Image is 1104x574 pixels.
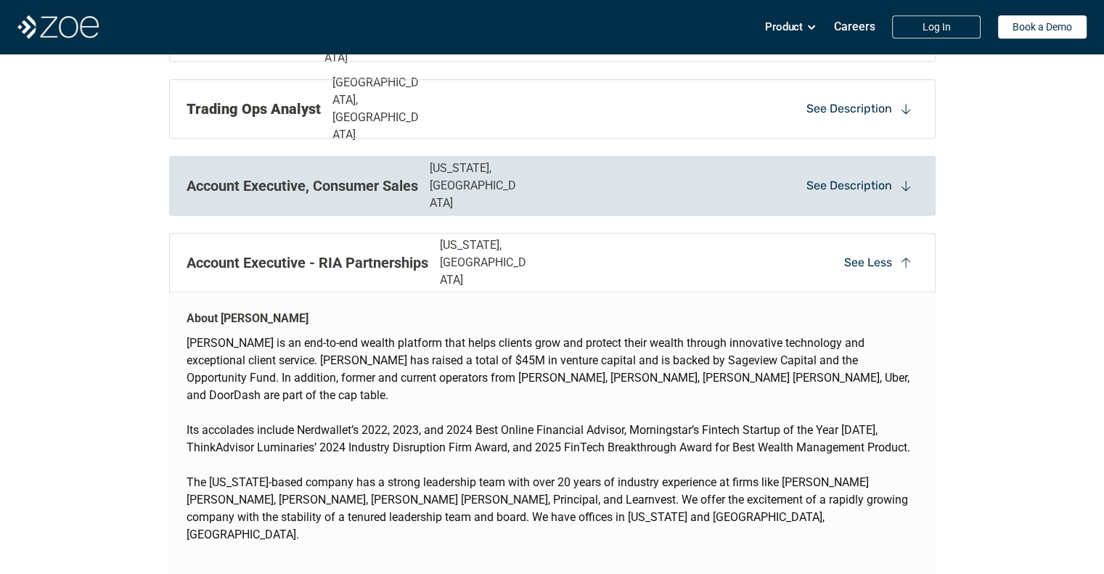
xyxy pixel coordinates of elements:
[923,21,951,33] p: Log In
[187,175,418,197] p: Account Executive, Consumer Sales
[1013,21,1072,33] p: Book a Demo
[430,160,522,212] p: [US_STATE], [GEOGRAPHIC_DATA]
[806,178,892,194] p: See Description
[834,20,875,33] p: Careers
[806,101,892,117] p: See Description
[998,15,1087,38] a: Book a Demo
[187,422,918,474] p: Its accolades include Nerdwallet’s 2022, 2023, and 2024 Best Online Financial Advisor, Morningsta...
[332,74,425,144] p: [GEOGRAPHIC_DATA], [GEOGRAPHIC_DATA]
[187,310,308,327] p: About [PERSON_NAME]
[187,252,428,274] p: Account Executive - RIA Partnerships
[440,237,532,289] p: [US_STATE], [GEOGRAPHIC_DATA]
[187,474,918,544] p: The [US_STATE]-based company has a strong leadership team with over 20 years of industry experien...
[844,255,892,271] p: See Less
[892,15,981,38] a: Log In
[187,100,321,118] strong: Trading Ops Analyst
[187,335,918,422] p: [PERSON_NAME] is an end-to-end wealth platform that helps clients grow and protect their wealth t...
[765,16,803,38] p: Product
